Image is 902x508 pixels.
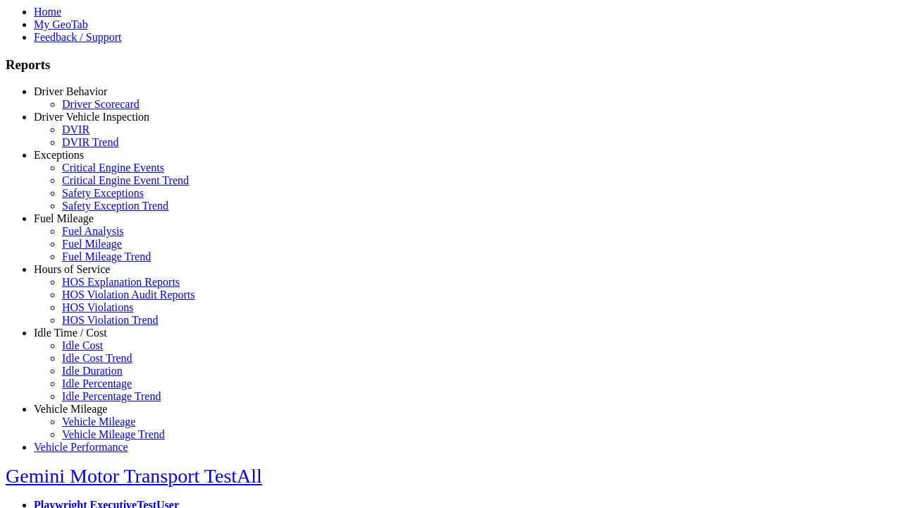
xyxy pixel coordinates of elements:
a: Gemini Motor Transport TestAll [6,465,262,487]
a: Feedback / Support [34,31,121,43]
a: Fuel Mileage [62,238,122,250]
a: My GeoTab [34,18,88,30]
a: Fuel Analysis [62,225,124,237]
a: Vehicle Performance [34,441,128,453]
a: Idle Duration [62,365,123,377]
a: Idle Cost [62,339,103,351]
a: Driver Behavior [34,85,107,97]
a: Vehicle Mileage [62,416,135,428]
a: Driver Vehicle Inspection [34,111,149,123]
a: HOS Explanation Reports [62,276,180,288]
a: Fuel Mileage Trend [62,250,151,262]
a: Idle Percentage [62,377,132,389]
a: HOS Violations [62,301,133,313]
a: Home [34,6,61,18]
a: Exceptions [34,149,84,161]
a: Hours of Service [34,263,110,275]
h3: Reports [6,57,896,73]
a: Driver Scorecard [62,98,140,110]
a: DVIR Trend [62,136,118,148]
a: Vehicle Mileage Trend [62,428,165,440]
a: Vehicle Mileage [34,403,107,415]
a: DVIR [62,123,89,135]
a: Idle Cost Trend [62,352,132,364]
a: Critical Engine Events [62,162,164,174]
a: Idle Percentage Trend [62,390,161,402]
a: HOS Violation Audit Reports [62,289,195,301]
a: HOS Violation Trend [62,314,159,326]
a: Safety Exception Trend [62,200,168,212]
a: Critical Engine Event Trend [62,174,189,186]
a: Fuel Mileage [34,212,94,224]
a: Idle Time / Cost [34,327,107,339]
a: Safety Exceptions [62,187,144,199]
